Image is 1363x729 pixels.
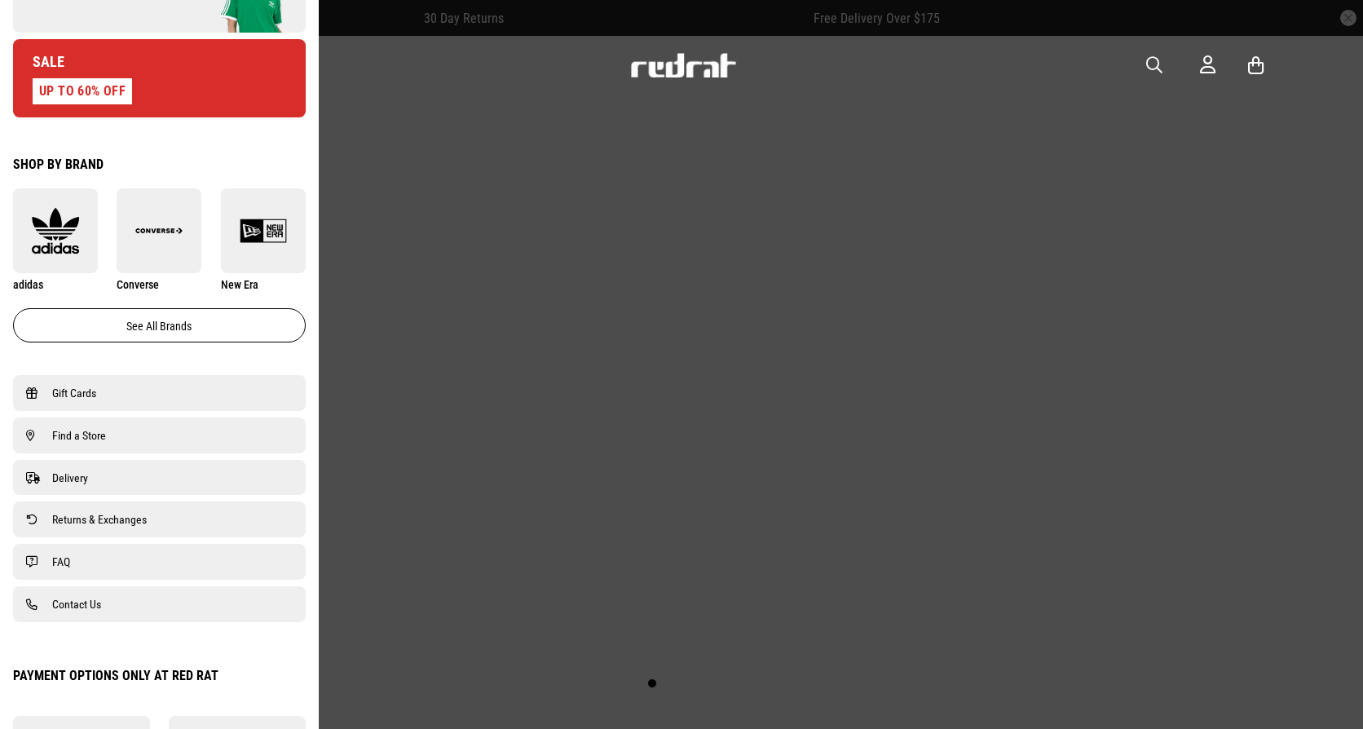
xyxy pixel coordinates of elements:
a: adidas adidas [13,188,98,292]
a: See all brands [13,308,306,342]
a: Delivery [26,468,293,488]
a: Returns & Exchanges [26,510,293,529]
a: Contact Us [26,594,293,614]
img: adidas [13,207,98,254]
span: Sale [13,52,64,72]
a: Converse Converse [117,188,201,292]
span: adidas [13,278,43,291]
button: Open LiveChat chat widget [13,7,62,55]
span: Find a Store [52,426,106,445]
span: Converse [117,278,159,291]
div: UP TO 60% OFF [33,78,132,104]
a: Gift Cards [26,383,293,403]
a: Sale UP TO 60% OFF [13,39,306,117]
span: FAQ [52,552,70,572]
div: Payment Options Only at Red Rat [13,668,306,683]
span: Returns & Exchanges [52,510,147,529]
img: New Era [221,207,306,254]
div: Shop by Brand [13,157,306,172]
span: Contact Us [52,594,101,614]
a: Find a Store [26,426,293,445]
a: FAQ [26,552,293,572]
img: Converse [117,207,201,254]
img: Redrat logo [629,53,737,77]
span: Delivery [52,468,88,488]
a: New Era New Era [221,188,306,292]
span: Gift Cards [52,383,96,403]
span: New Era [221,278,258,291]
